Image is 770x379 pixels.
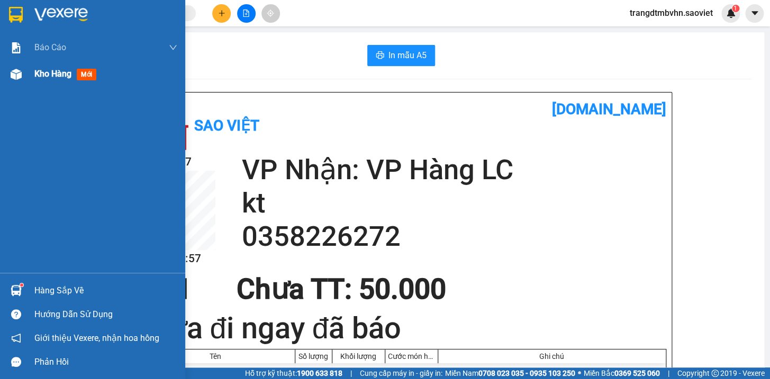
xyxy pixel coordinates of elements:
[350,367,352,379] span: |
[242,220,666,253] h2: 0358226272
[745,4,764,23] button: caret-down
[20,283,23,286] sup: 1
[750,8,759,18] span: caret-down
[230,273,452,305] div: Chưa TT : 50.000
[441,352,663,360] div: Ghi chú
[11,357,21,367] span: message
[56,61,256,128] h2: VP Nhận: VP Hàng LC
[614,369,660,377] strong: 0369 525 060
[335,352,382,360] div: Khối lượng
[242,10,250,17] span: file-add
[245,367,342,379] span: Hỗ trợ kỹ thuật:
[141,8,256,26] b: [DOMAIN_NAME]
[584,367,660,379] span: Miền Bắc
[242,187,666,220] h2: kt
[77,69,96,80] span: mới
[388,352,435,360] div: Cước món hàng
[34,283,177,299] div: Hàng sắp về
[445,367,575,379] span: Miền Nam
[668,367,669,379] span: |
[298,352,329,360] div: Số lượng
[11,309,21,319] span: question-circle
[64,25,129,42] b: Sao Việt
[194,117,259,134] b: Sao Việt
[136,308,666,349] h1: chưa đi ngay đã báo
[726,8,736,18] img: icon-new-feature
[367,45,435,66] button: printerIn mẫu A5
[376,51,384,61] span: printer
[711,369,719,377] span: copyright
[267,10,274,17] span: aim
[11,333,21,343] span: notification
[732,5,739,12] sup: 1
[621,6,721,20] span: trangdtmbvhn.saoviet
[388,49,427,62] span: In mẫu A5
[297,369,342,377] strong: 1900 633 818
[578,371,581,375] span: ⚪️
[34,41,66,54] span: Báo cáo
[733,5,737,12] span: 1
[139,352,292,360] div: Tên
[11,42,22,53] img: solution-icon
[11,285,22,296] img: warehouse-icon
[34,331,159,345] span: Giới thiệu Vexere, nhận hoa hồng
[169,43,177,52] span: down
[242,153,666,187] h2: VP Nhận: VP Hàng LC
[237,4,256,23] button: file-add
[552,100,666,118] b: [DOMAIN_NAME]
[478,369,575,377] strong: 0708 023 035 - 0935 103 250
[34,307,177,322] div: Hướng dẫn sử dụng
[218,10,225,17] span: plus
[212,4,231,23] button: plus
[34,69,71,79] span: Kho hàng
[11,69,22,80] img: warehouse-icon
[9,7,23,23] img: logo-vxr
[34,354,177,370] div: Phản hồi
[360,367,442,379] span: Cung cấp máy in - giấy in:
[6,61,85,79] h2: KBCAXBS7
[6,8,59,61] img: logo.jpg
[261,4,280,23] button: aim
